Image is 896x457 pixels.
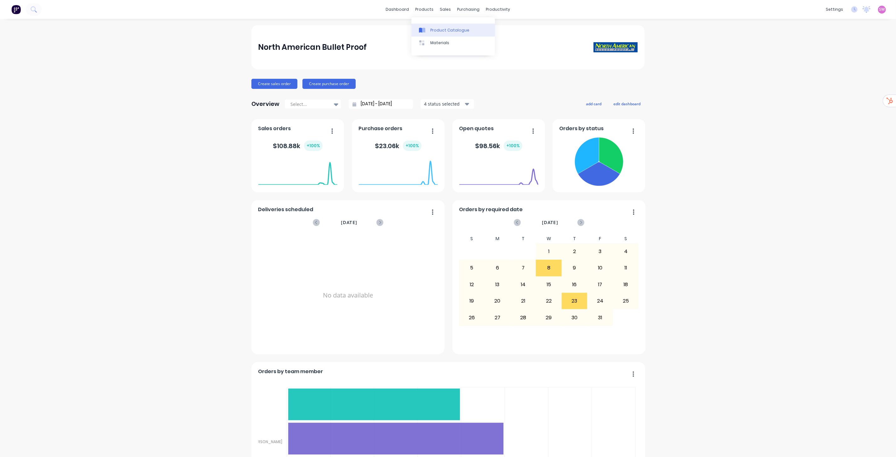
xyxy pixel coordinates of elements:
[536,293,561,309] div: 22
[258,234,438,356] div: No data available
[252,439,282,445] tspan: [PERSON_NAME]
[536,309,561,325] div: 29
[582,100,606,108] button: add card
[412,5,437,14] div: products
[11,5,21,14] img: Factory
[588,309,613,325] div: 31
[459,260,485,276] div: 5
[613,244,639,259] div: 4
[383,5,412,14] a: dashboard
[562,234,588,243] div: T
[459,125,494,132] span: Open quotes
[485,234,510,243] div: M
[421,99,474,109] button: 4 status selected
[430,27,469,33] div: Product Catalogue
[485,309,510,325] div: 27
[594,42,638,52] img: North American Bullet Proof
[251,98,279,110] div: Overview
[485,293,510,309] div: 20
[609,100,645,108] button: edit dashboard
[613,234,639,243] div: S
[560,125,604,132] span: Orders by status
[251,79,297,89] button: Create sales order
[588,293,613,309] div: 24
[588,277,613,292] div: 17
[562,260,587,276] div: 9
[536,260,561,276] div: 8
[511,277,536,292] div: 14
[536,277,561,292] div: 15
[562,277,587,292] div: 16
[437,5,454,14] div: sales
[562,244,587,259] div: 2
[504,141,522,151] div: + 100 %
[258,41,367,54] div: North American Bullet Proof
[459,293,485,309] div: 19
[613,277,639,292] div: 18
[536,244,561,259] div: 1
[459,309,485,325] div: 26
[411,37,495,49] a: Materials
[511,293,536,309] div: 21
[341,219,357,226] span: [DATE]
[542,219,558,226] span: [DATE]
[411,24,495,36] a: Product Catalogue
[510,234,536,243] div: T
[879,7,885,12] span: SW
[588,244,613,259] div: 3
[613,260,639,276] div: 11
[459,234,485,243] div: S
[424,101,464,107] div: 4 status selected
[258,368,323,375] span: Orders by team member
[823,5,846,14] div: settings
[302,79,356,89] button: Create purchase order
[273,141,323,151] div: $ 108.88k
[430,40,449,46] div: Materials
[485,260,510,276] div: 6
[403,141,422,151] div: + 100 %
[562,293,587,309] div: 23
[485,277,510,292] div: 13
[587,234,613,243] div: F
[613,293,639,309] div: 25
[304,141,323,151] div: + 100 %
[475,141,522,151] div: $ 98.56k
[459,277,485,292] div: 12
[511,309,536,325] div: 28
[536,234,562,243] div: W
[359,125,403,132] span: Purchase orders
[375,141,422,151] div: $ 23.06k
[562,309,587,325] div: 30
[454,5,483,14] div: purchasing
[511,260,536,276] div: 7
[258,125,291,132] span: Sales orders
[588,260,613,276] div: 10
[483,5,514,14] div: productivity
